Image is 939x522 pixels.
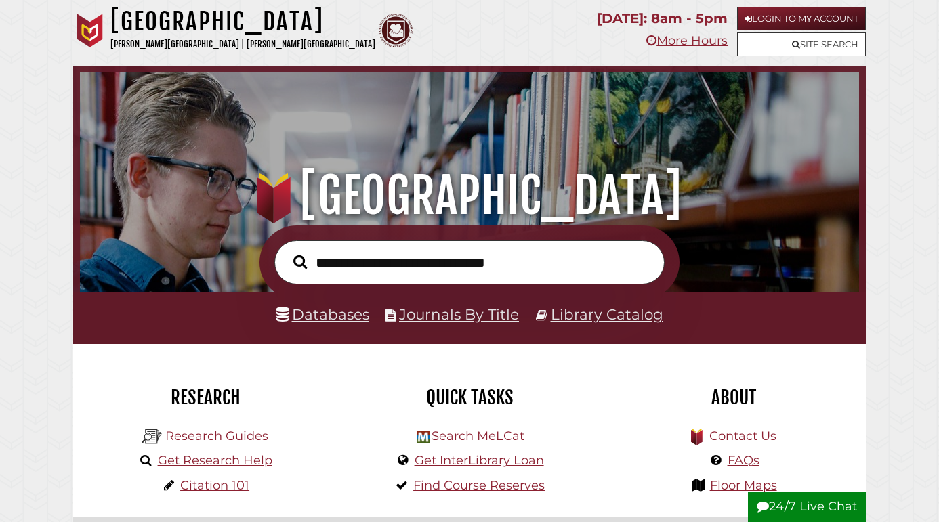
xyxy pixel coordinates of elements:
a: Contact Us [709,429,776,443]
h2: About [612,386,856,409]
a: Floor Maps [710,478,777,493]
a: Get Research Help [158,453,272,468]
p: [PERSON_NAME][GEOGRAPHIC_DATA] | [PERSON_NAME][GEOGRAPHIC_DATA] [110,37,375,52]
img: Calvin Theological Seminary [379,14,413,47]
a: Research Guides [165,429,268,443]
a: Find Course Reserves [413,478,545,493]
img: Hekman Library Logo [142,427,162,447]
h1: [GEOGRAPHIC_DATA] [94,166,845,225]
a: More Hours [646,33,728,48]
img: Hekman Library Logo [417,431,430,443]
img: Calvin University [73,14,107,47]
h2: Research [83,386,327,409]
a: Library Catalog [551,305,663,323]
a: Site Search [737,32,866,56]
h1: [GEOGRAPHIC_DATA] [110,7,375,37]
a: Journals By Title [399,305,519,323]
a: Login to My Account [737,7,866,30]
i: Search [293,254,308,269]
a: Search MeLCat [432,429,524,443]
h2: Quick Tasks [348,386,591,409]
a: Citation 101 [180,478,249,493]
p: [DATE]: 8am - 5pm [597,7,728,30]
a: FAQs [728,453,759,468]
a: Get InterLibrary Loan [415,453,544,468]
a: Databases [276,305,369,323]
button: Search [287,251,314,273]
